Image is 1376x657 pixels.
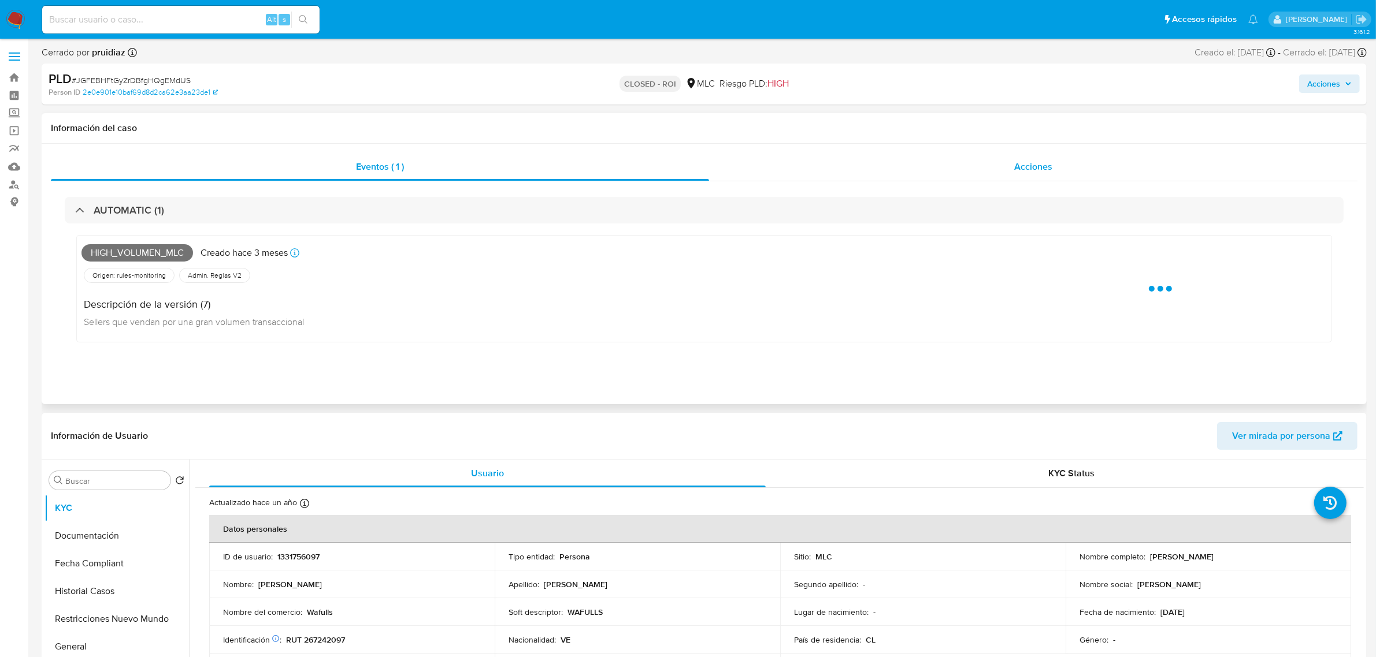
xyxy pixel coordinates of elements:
[65,476,166,486] input: Buscar
[65,197,1344,223] div: AUTOMATIC (1)
[44,605,189,633] button: Restricciones Nuevo Mundo
[1113,634,1115,645] p: -
[568,607,603,617] p: WAFULLS
[291,12,315,28] button: search-icon
[356,160,404,173] span: Eventos ( 1 )
[42,46,125,59] span: Cerrado por
[49,87,80,98] b: Person ID
[509,551,555,562] p: Tipo entidad :
[561,634,570,645] p: VE
[1080,579,1133,589] p: Nombre social :
[1286,14,1351,25] p: camilafernanda.paredessaldano@mercadolibre.cl
[1355,13,1367,25] a: Salir
[277,551,320,562] p: 1331756097
[794,579,858,589] p: Segundo apellido :
[471,466,504,480] span: Usuario
[51,430,148,442] h1: Información de Usuario
[267,14,276,25] span: Alt
[1195,46,1275,59] div: Creado el: [DATE]
[1172,13,1237,25] span: Accesos rápidos
[559,551,590,562] p: Persona
[1160,607,1185,617] p: [DATE]
[223,634,281,645] p: Identificación :
[767,77,789,90] span: HIGH
[307,607,333,617] p: Wafulls
[209,515,1351,543] th: Datos personales
[1080,607,1156,617] p: Fecha de nacimiento :
[685,77,715,90] div: MLC
[44,577,189,605] button: Historial Casos
[84,298,304,311] h4: Descripción de la versión (7)
[794,634,861,645] p: País de residencia :
[175,476,184,488] button: Volver al orden por defecto
[81,244,193,262] span: High_volumen_mlc
[49,69,72,88] b: PLD
[201,247,288,259] p: Creado hace 3 meses
[1150,551,1214,562] p: [PERSON_NAME]
[51,122,1358,134] h1: Información del caso
[44,494,189,522] button: KYC
[258,579,322,589] p: [PERSON_NAME]
[44,550,189,577] button: Fecha Compliant
[1283,46,1367,59] div: Cerrado el: [DATE]
[209,497,297,508] p: Actualizado hace un año
[1014,160,1052,173] span: Acciones
[866,634,876,645] p: CL
[54,476,63,485] button: Buscar
[620,76,681,92] p: CLOSED - ROI
[187,271,243,280] span: Admin. Reglas V2
[42,12,320,27] input: Buscar usuario o caso...
[91,271,167,280] span: Origen: rules-monitoring
[94,204,164,216] h3: AUTOMATIC (1)
[544,579,607,589] p: [PERSON_NAME]
[873,607,876,617] p: -
[1278,46,1281,59] span: -
[223,551,273,562] p: ID de usuario :
[72,74,191,86] span: # JGFEBHFtGyZrDBfgHQgEMdUS
[509,607,563,617] p: Soft descriptor :
[1307,74,1340,93] span: Acciones
[1137,579,1201,589] p: [PERSON_NAME]
[509,579,539,589] p: Apellido :
[223,579,254,589] p: Nombre :
[84,315,304,328] span: Sellers que vendan por una gran volumen transaccional
[1299,74,1360,93] button: Acciones
[1248,14,1258,24] a: Notificaciones
[863,579,865,589] p: -
[90,46,125,59] b: pruidiaz
[1232,422,1330,450] span: Ver mirada por persona
[1217,422,1358,450] button: Ver mirada por persona
[509,634,556,645] p: Nacionalidad :
[815,551,832,562] p: MLC
[719,77,789,90] span: Riesgo PLD:
[1080,634,1108,645] p: Género :
[223,607,302,617] p: Nombre del comercio :
[283,14,286,25] span: s
[286,634,345,645] p: RUT 267242097
[1049,466,1095,480] span: KYC Status
[83,87,218,98] a: 2e0e901e10baf69d8d2ca62e3aa23de1
[44,522,189,550] button: Documentación
[794,551,811,562] p: Sitio :
[794,607,869,617] p: Lugar de nacimiento :
[1080,551,1145,562] p: Nombre completo :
